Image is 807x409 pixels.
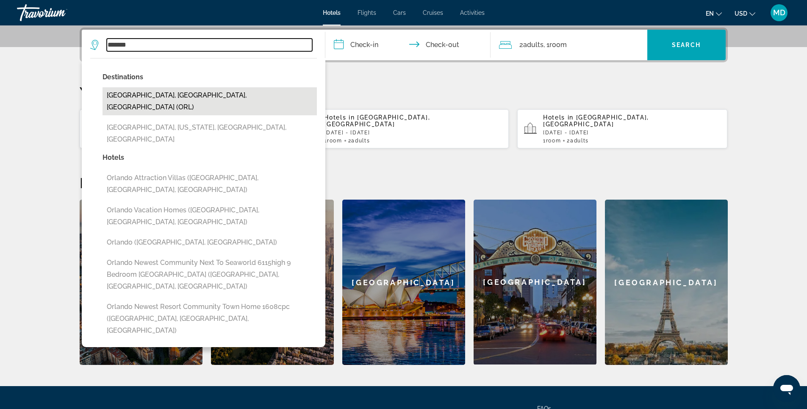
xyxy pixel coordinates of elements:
button: Check in and out dates [325,30,491,60]
span: 2 [519,39,544,51]
a: [GEOGRAPHIC_DATA] [474,200,596,365]
button: User Menu [768,4,790,22]
p: [DATE] - [DATE] [543,130,721,136]
span: Room [549,41,567,49]
p: [DATE] - [DATE] [324,130,502,136]
span: Room [327,138,342,144]
button: Orlando Attraction Villas ([GEOGRAPHIC_DATA], [GEOGRAPHIC_DATA], [GEOGRAPHIC_DATA]) [103,170,317,198]
span: 2 [567,138,589,144]
button: Orlando Vacation Homes ([GEOGRAPHIC_DATA], [GEOGRAPHIC_DATA], [GEOGRAPHIC_DATA]) [103,202,317,230]
button: Orlando Newest Resort Community Town Home 1608cpc ([GEOGRAPHIC_DATA], [GEOGRAPHIC_DATA], [GEOGRAP... [103,299,317,339]
span: Adults [351,138,370,144]
button: [GEOGRAPHIC_DATA], [US_STATE], [GEOGRAPHIC_DATA], [GEOGRAPHIC_DATA] [103,120,317,147]
button: Orlando ([GEOGRAPHIC_DATA], [GEOGRAPHIC_DATA]) [103,234,317,250]
button: Change language [706,7,722,19]
span: 1 [543,138,561,144]
button: Hotels in Aruba, Aruba (AUA)[DATE] - [DATE]1Room2Adults [80,109,290,149]
a: [GEOGRAPHIC_DATA] [80,200,202,365]
a: Activities [460,9,485,16]
a: Hotels [323,9,341,16]
button: Hotels in [GEOGRAPHIC_DATA], [GEOGRAPHIC_DATA][DATE] - [DATE]1Room2Adults [517,109,728,149]
a: Flights [358,9,376,16]
span: Adults [523,41,544,49]
span: [GEOGRAPHIC_DATA], [GEOGRAPHIC_DATA] [543,114,649,128]
p: Hotels [103,152,317,164]
p: Your Recent Searches [80,83,728,100]
span: 2 [348,138,370,144]
button: Travelers: 2 adults, 0 children [491,30,647,60]
button: [GEOGRAPHIC_DATA], [GEOGRAPHIC_DATA], [GEOGRAPHIC_DATA] (ORL) [103,87,317,115]
span: en [706,10,714,17]
a: Cars [393,9,406,16]
span: Room [546,138,561,144]
a: Cruises [423,9,443,16]
span: [GEOGRAPHIC_DATA], [GEOGRAPHIC_DATA] [324,114,430,128]
span: Hotels in [324,114,355,121]
iframe: Button to launch messaging window [773,375,800,402]
span: Hotels in [543,114,574,121]
div: [GEOGRAPHIC_DATA] [474,200,596,364]
button: Orlando Newest Community Next To Seaworld 6115high 9 Bedroom [GEOGRAPHIC_DATA] ([GEOGRAPHIC_DATA]... [103,255,317,295]
h2: Featured Destinations [80,174,728,191]
span: Search [672,42,701,48]
span: 1 [324,138,342,144]
a: Travorium [17,2,102,24]
a: [GEOGRAPHIC_DATA] [342,200,465,365]
a: [GEOGRAPHIC_DATA] [605,200,728,365]
div: Search widget [82,30,726,60]
p: Destinations [103,71,317,83]
span: , 1 [544,39,567,51]
span: Adults [570,138,589,144]
button: Search [647,30,726,60]
span: USD [735,10,747,17]
button: Hotels in [GEOGRAPHIC_DATA], [GEOGRAPHIC_DATA][DATE] - [DATE]1Room2Adults [298,109,509,149]
button: Change currency [735,7,755,19]
span: MD [773,8,785,17]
